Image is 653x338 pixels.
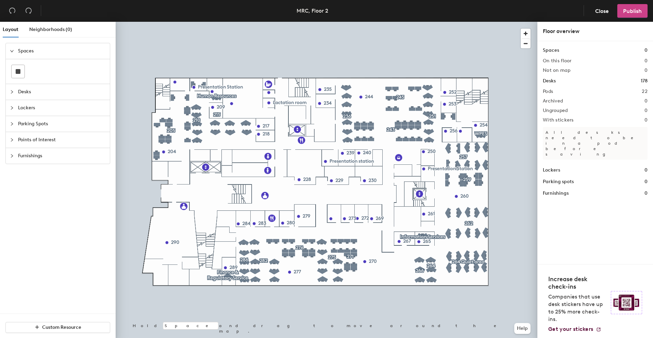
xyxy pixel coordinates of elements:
button: Redo (⌘ + ⇧ + Z) [22,4,35,18]
h2: 0 [644,108,648,113]
span: collapsed [10,106,14,110]
span: collapsed [10,138,14,142]
h1: 0 [644,190,648,197]
span: collapsed [10,154,14,158]
h2: With stickers [543,117,574,123]
span: Lockers [18,100,106,116]
h2: Ungrouped [543,108,568,113]
span: Close [595,8,609,14]
span: Custom Resource [42,324,81,330]
p: All desks need to be in a pod before saving [543,127,648,160]
span: Get your stickers [548,326,593,332]
h2: 0 [644,98,648,104]
p: Companies that use desk stickers have up to 25% more check-ins. [548,293,607,323]
h2: Archived [543,98,563,104]
span: Furnishings [18,148,106,164]
button: Undo (⌘ + Z) [5,4,19,18]
span: Desks [18,84,106,100]
button: Custom Resource [5,322,110,333]
div: Floor overview [543,27,648,35]
h2: Not on map [543,68,570,73]
h1: Lockers [543,166,560,174]
h1: Spaces [543,47,559,54]
h2: Pods [543,89,553,94]
h1: 178 [641,77,648,85]
h1: 0 [644,47,648,54]
button: Help [514,323,531,334]
span: Neighborhoods (0) [29,27,72,32]
h2: On this floor [543,58,572,64]
span: Points of Interest [18,132,106,148]
span: Layout [3,27,18,32]
h1: Parking spots [543,178,574,186]
h1: 0 [644,166,648,174]
span: Spaces [18,43,106,59]
div: MRC, Floor 2 [297,6,328,15]
h1: Furnishings [543,190,569,197]
span: collapsed [10,90,14,94]
h2: 22 [642,89,648,94]
button: Publish [617,4,648,18]
span: undo [9,7,16,14]
img: Sticker logo [611,291,642,314]
span: Publish [623,8,642,14]
button: Close [589,4,615,18]
h1: 0 [644,178,648,186]
h1: Desks [543,77,556,85]
h2: 0 [644,117,648,123]
h4: Increase desk check-ins [548,275,607,290]
h2: 0 [644,58,648,64]
span: Parking Spots [18,116,106,132]
span: expanded [10,49,14,53]
h2: 0 [644,68,648,73]
a: Get your stickers [548,326,601,333]
span: collapsed [10,122,14,126]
